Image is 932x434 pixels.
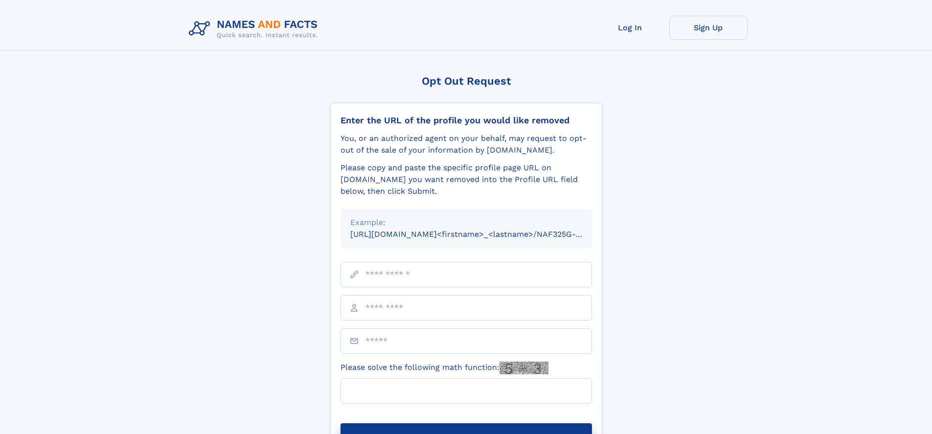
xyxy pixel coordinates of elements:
[185,16,326,42] img: Logo Names and Facts
[341,362,548,374] label: Please solve the following math function:
[341,133,592,156] div: You, or an authorized agent on your behalf, may request to opt-out of the sale of your informatio...
[330,75,602,87] div: Opt Out Request
[341,162,592,197] div: Please copy and paste the specific profile page URL on [DOMAIN_NAME] you want removed into the Pr...
[350,217,582,228] div: Example:
[669,16,748,40] a: Sign Up
[591,16,669,40] a: Log In
[350,229,611,239] small: [URL][DOMAIN_NAME]<firstname>_<lastname>/NAF325G-xxxxxxxx
[341,115,592,126] div: Enter the URL of the profile you would like removed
